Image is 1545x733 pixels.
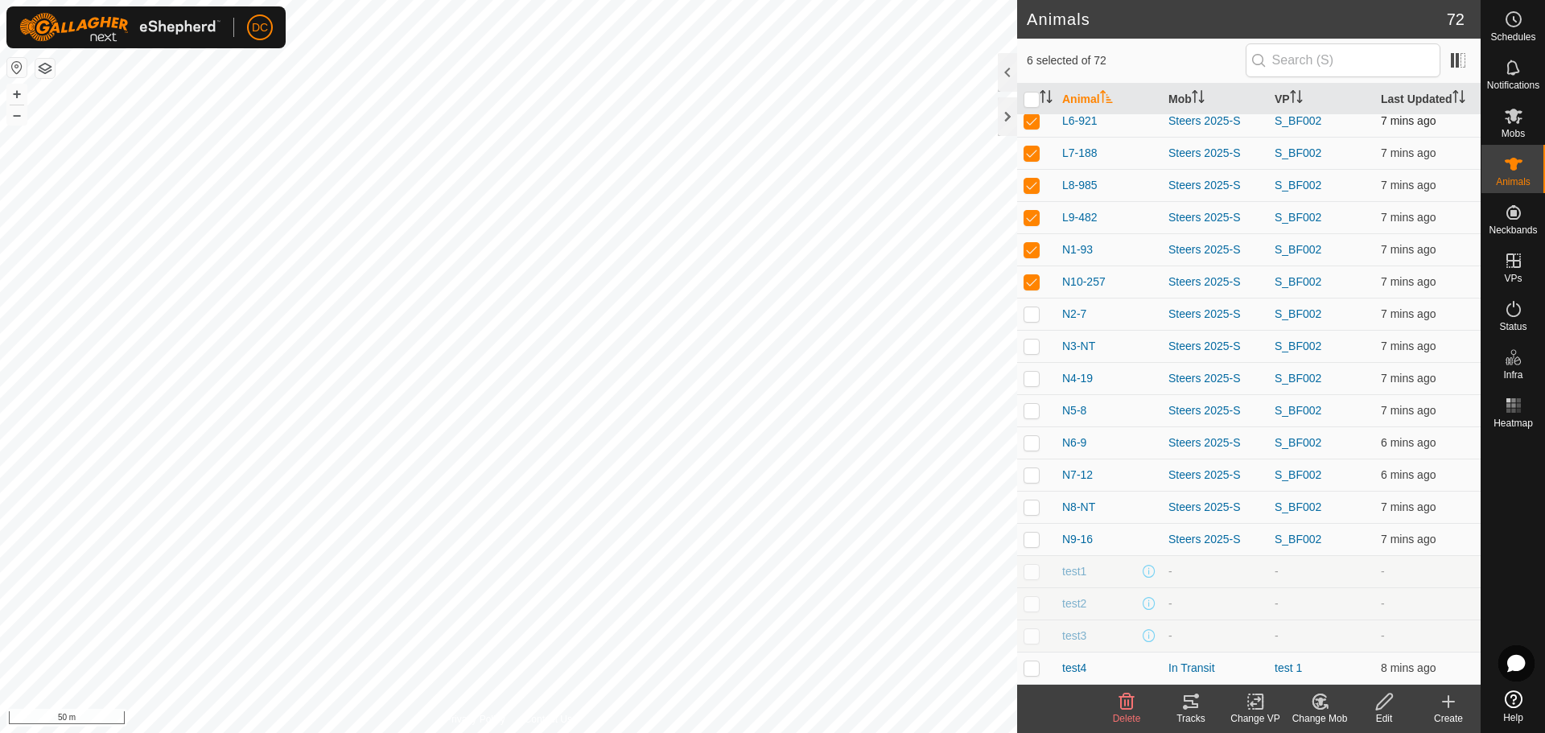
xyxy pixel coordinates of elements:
a: test 1 [1275,661,1302,674]
span: 15 Aug 2025, 5:44 am [1381,243,1436,256]
span: 15 Aug 2025, 5:44 am [1381,146,1436,159]
span: - [1381,629,1385,642]
span: 15 Aug 2025, 5:44 am [1381,179,1436,191]
span: 15 Aug 2025, 5:44 am [1381,533,1436,546]
div: Steers 2025-S [1168,274,1262,290]
span: N3-NT [1062,338,1095,355]
a: S_BF002 [1275,372,1321,385]
span: test3 [1062,628,1086,644]
span: VPs [1504,274,1522,283]
div: - [1168,628,1262,644]
span: N7-12 [1062,467,1093,484]
span: N6-9 [1062,434,1086,451]
span: 15 Aug 2025, 5:44 am [1381,211,1436,224]
a: S_BF002 [1275,436,1321,449]
a: S_BF002 [1275,307,1321,320]
p-sorticon: Activate to sort [1040,93,1053,105]
span: 15 Aug 2025, 5:45 am [1381,307,1436,320]
span: - [1381,565,1385,578]
h2: Animals [1027,10,1447,29]
a: S_BF002 [1275,146,1321,159]
a: S_BF002 [1275,468,1321,481]
button: – [7,105,27,125]
div: Change Mob [1287,711,1352,726]
span: N9-16 [1062,531,1093,548]
a: S_BF002 [1275,211,1321,224]
app-display-virtual-paddock-transition: - [1275,597,1279,610]
img: Gallagher Logo [19,13,220,42]
div: Steers 2025-S [1168,531,1262,548]
span: N8-NT [1062,499,1095,516]
span: N5-8 [1062,402,1086,419]
div: Steers 2025-S [1168,467,1262,484]
span: N4-19 [1062,370,1093,387]
span: Heatmap [1493,418,1533,428]
span: test4 [1062,660,1086,677]
button: Reset Map [7,58,27,77]
span: L6-921 [1062,113,1098,130]
div: Steers 2025-S [1168,113,1262,130]
span: - [1381,597,1385,610]
div: Steers 2025-S [1168,370,1262,387]
a: Privacy Policy [445,712,505,727]
span: 15 Aug 2025, 5:45 am [1381,468,1436,481]
span: Schedules [1490,32,1535,42]
span: Neckbands [1489,225,1537,235]
span: Notifications [1487,80,1539,90]
span: Status [1499,322,1526,331]
span: Delete [1113,713,1141,724]
a: S_BF002 [1275,404,1321,417]
span: DC [252,19,268,36]
div: Tracks [1159,711,1223,726]
div: Steers 2025-S [1168,177,1262,194]
span: 15 Aug 2025, 5:45 am [1381,436,1436,449]
span: 15 Aug 2025, 5:44 am [1381,500,1436,513]
th: Last Updated [1374,84,1481,115]
a: S_BF002 [1275,179,1321,191]
span: Help [1503,713,1523,723]
span: 15 Aug 2025, 5:44 am [1381,114,1436,127]
div: Create [1416,711,1481,726]
th: VP [1268,84,1374,115]
div: Steers 2025-S [1168,145,1262,162]
div: Steers 2025-S [1168,306,1262,323]
button: + [7,84,27,104]
span: L7-188 [1062,145,1098,162]
a: S_BF002 [1275,243,1321,256]
a: S_BF002 [1275,275,1321,288]
span: 15 Aug 2025, 5:44 am [1381,275,1436,288]
p-sorticon: Activate to sort [1290,93,1303,105]
p-sorticon: Activate to sort [1452,93,1465,105]
a: S_BF002 [1275,340,1321,352]
p-sorticon: Activate to sort [1192,93,1205,105]
app-display-virtual-paddock-transition: - [1275,629,1279,642]
span: 15 Aug 2025, 5:44 am [1381,404,1436,417]
span: N1-93 [1062,241,1093,258]
span: L8-985 [1062,177,1098,194]
a: S_BF002 [1275,500,1321,513]
input: Search (S) [1246,43,1440,77]
a: S_BF002 [1275,114,1321,127]
div: Edit [1352,711,1416,726]
div: Steers 2025-S [1168,209,1262,226]
div: Steers 2025-S [1168,241,1262,258]
span: 15 Aug 2025, 5:44 am [1381,372,1436,385]
a: Contact Us [525,712,572,727]
span: 6 selected of 72 [1027,52,1246,69]
span: Animals [1496,177,1531,187]
span: L9-482 [1062,209,1098,226]
div: Steers 2025-S [1168,338,1262,355]
span: Mobs [1502,129,1525,138]
div: In Transit [1168,660,1262,677]
div: Change VP [1223,711,1287,726]
span: 15 Aug 2025, 5:43 am [1381,661,1436,674]
button: Map Layers [35,59,55,78]
span: N2-7 [1062,306,1086,323]
div: Steers 2025-S [1168,434,1262,451]
span: test2 [1062,595,1086,612]
a: S_BF002 [1275,533,1321,546]
div: Steers 2025-S [1168,499,1262,516]
a: Help [1481,684,1545,729]
span: Infra [1503,370,1522,380]
p-sorticon: Activate to sort [1100,93,1113,105]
